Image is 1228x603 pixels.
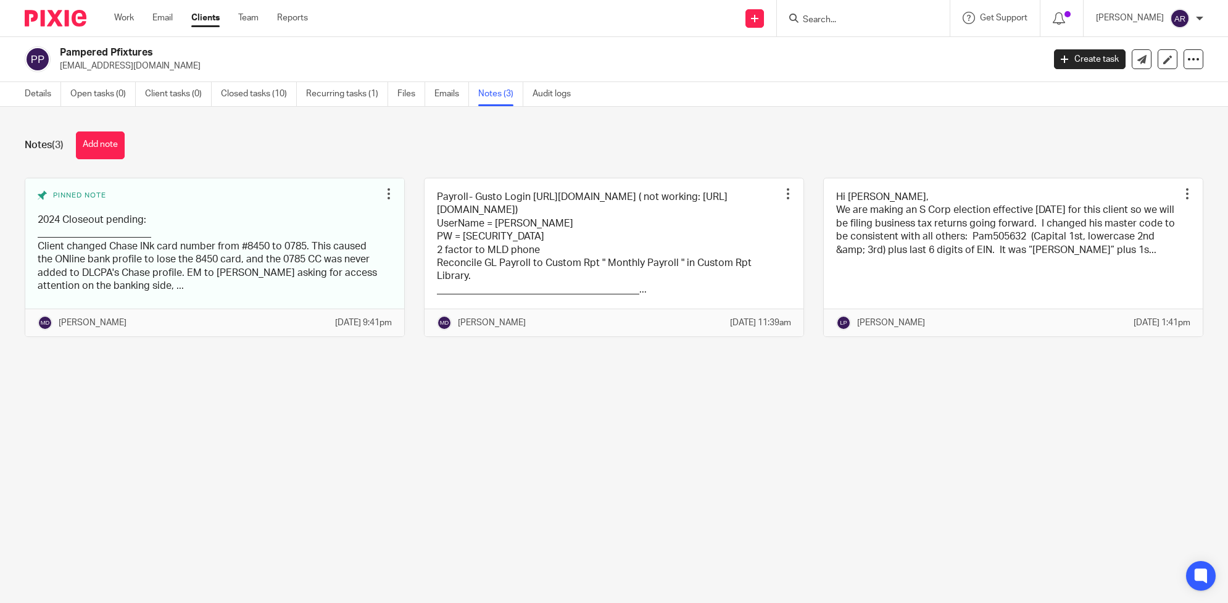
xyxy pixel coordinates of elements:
a: Client tasks (0) [145,82,212,106]
p: [DATE] 11:39am [730,317,791,329]
a: Create task [1054,49,1126,69]
p: [PERSON_NAME] [458,317,526,329]
a: Team [238,12,259,24]
img: svg%3E [1170,9,1190,28]
span: Get Support [980,14,1027,22]
h1: Notes [25,139,64,152]
p: [PERSON_NAME] [857,317,925,329]
a: Reports [277,12,308,24]
span: (3) [52,140,64,150]
img: svg%3E [836,315,851,330]
img: Pixie [25,10,86,27]
a: Clients [191,12,220,24]
a: Files [397,82,425,106]
p: [EMAIL_ADDRESS][DOMAIN_NAME] [60,60,1035,72]
a: Audit logs [533,82,580,106]
a: Closed tasks (10) [221,82,297,106]
p: [DATE] 9:41pm [335,317,392,329]
a: Work [114,12,134,24]
p: [DATE] 1:41pm [1134,317,1190,329]
a: Emails [434,82,469,106]
p: [PERSON_NAME] [59,317,127,329]
div: Pinned note [38,191,380,204]
a: Open tasks (0) [70,82,136,106]
button: Add note [76,131,125,159]
img: svg%3E [437,315,452,330]
input: Search [802,15,913,26]
p: [PERSON_NAME] [1096,12,1164,24]
h2: Pampered Pfixtures [60,46,840,59]
img: svg%3E [25,46,51,72]
img: svg%3E [38,315,52,330]
a: Email [152,12,173,24]
a: Recurring tasks (1) [306,82,388,106]
a: Details [25,82,61,106]
a: Notes (3) [478,82,523,106]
